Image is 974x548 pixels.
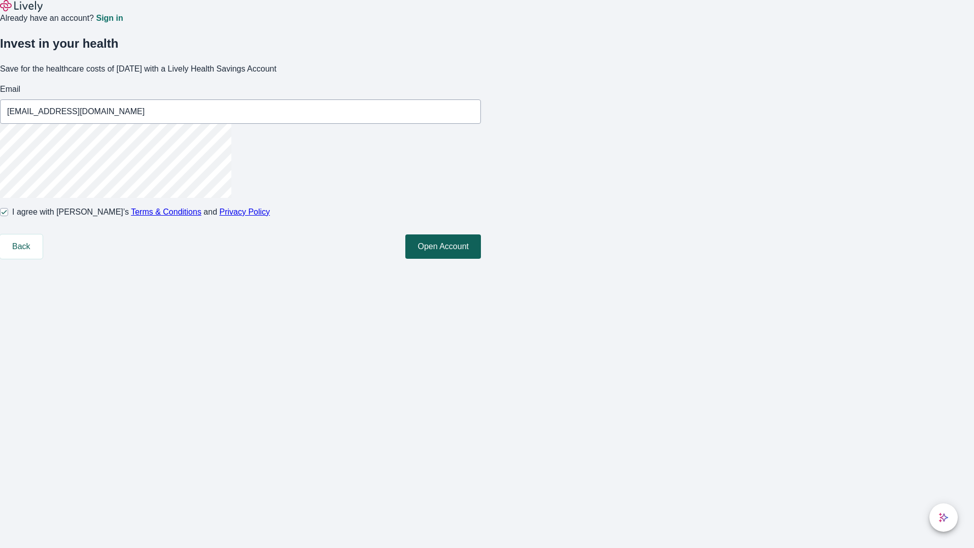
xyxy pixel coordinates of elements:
button: chat [929,503,958,532]
a: Privacy Policy [220,208,270,216]
svg: Lively AI Assistant [938,512,949,523]
a: Terms & Conditions [131,208,201,216]
a: Sign in [96,14,123,22]
button: Open Account [405,234,481,259]
span: I agree with [PERSON_NAME]’s and [12,206,270,218]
